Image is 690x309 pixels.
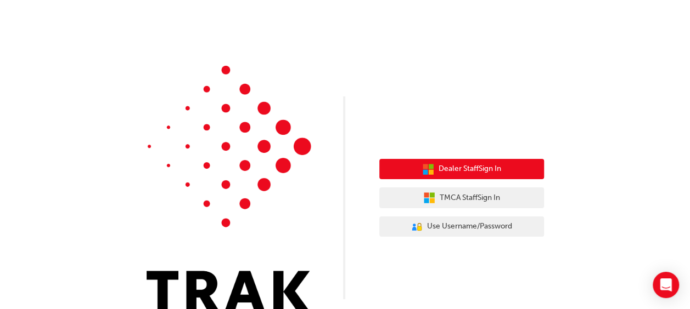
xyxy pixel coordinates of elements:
[379,187,544,208] button: TMCA StaffSign In
[440,192,500,204] span: TMCA Staff Sign In
[379,159,544,180] button: Dealer StaffSign In
[427,220,512,233] span: Use Username/Password
[379,216,544,237] button: Use Username/Password
[439,163,501,175] span: Dealer Staff Sign In
[653,272,679,298] div: Open Intercom Messenger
